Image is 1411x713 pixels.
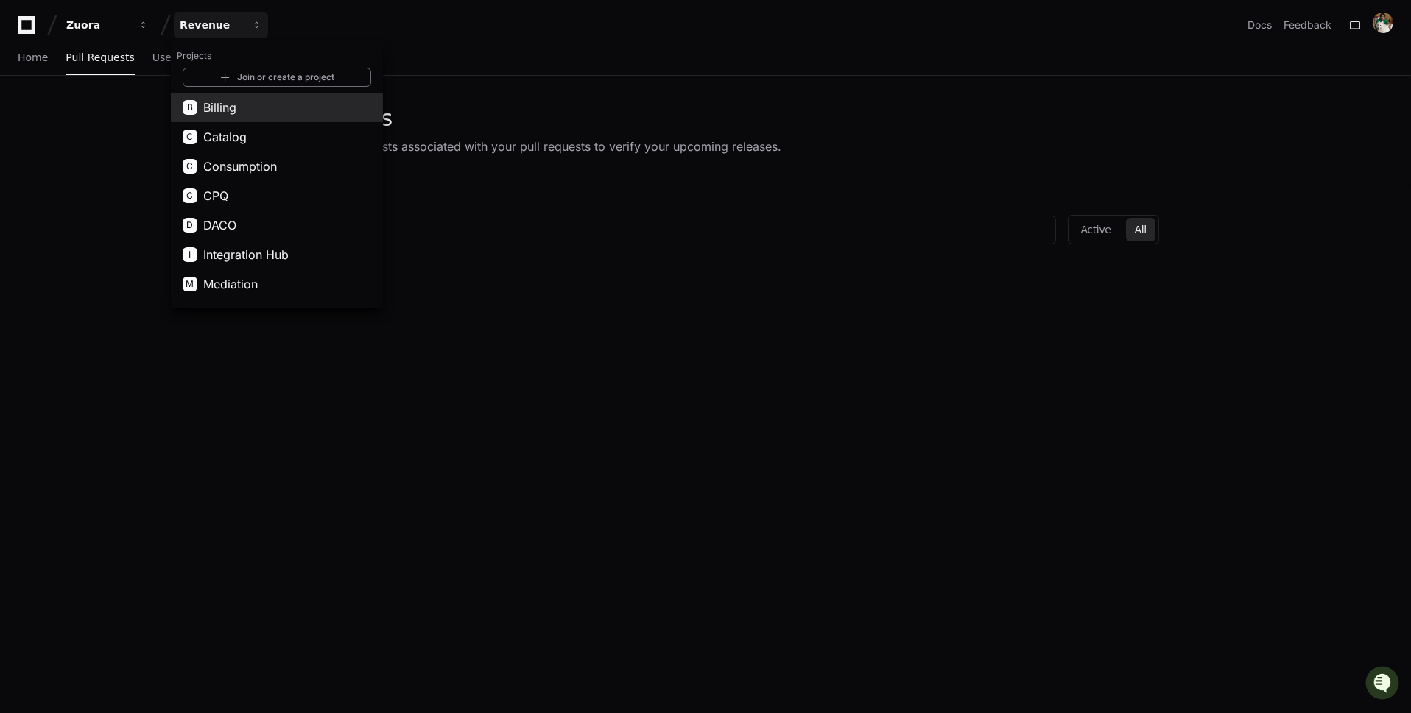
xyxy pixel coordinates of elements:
[15,14,44,43] img: PlayerZero
[1248,18,1272,32] a: Docs
[183,188,197,203] div: C
[15,109,41,135] img: 1756235613930-3d25f9e4-fa56-45dd-b3ad-e072dfbd1548
[60,12,155,38] button: Zuora
[180,18,243,32] div: Revenue
[203,246,289,263] span: Integration Hub
[203,99,236,116] span: Billing
[66,18,130,32] div: Zuora
[183,218,197,233] div: D
[130,196,161,208] span: [DATE]
[183,159,197,174] div: C
[183,247,197,262] div: I
[203,157,277,175] span: Consumption
[1126,218,1155,241] button: All
[15,160,99,171] div: Past conversations
[1373,13,1393,33] img: ACg8ocLG_LSDOp7uAivCyQqIxj1Ef0G8caL3PxUxK52DC0_DO42UYdCW=s96-c
[66,53,134,62] span: Pull Requests
[15,58,268,82] div: Welcome
[122,196,127,208] span: •
[203,128,247,146] span: Catalog
[46,196,119,208] span: [PERSON_NAME]
[203,216,236,234] span: DACO
[152,41,181,75] a: Users
[250,113,268,131] button: Start new chat
[228,157,268,174] button: See all
[1072,218,1119,241] button: Active
[1284,18,1331,32] button: Feedback
[174,12,268,38] button: Revenue
[183,100,197,115] div: B
[183,130,197,144] div: C
[171,41,383,308] div: Zuora
[203,275,258,293] span: Mediation
[183,68,371,87] a: Join or create a project
[152,53,181,62] span: Users
[50,124,214,135] div: We're offline, but we'll be back soon!
[18,53,48,62] span: Home
[183,277,197,291] div: M
[66,41,134,75] a: Pull Requests
[15,182,38,206] img: Sidi Zhu
[18,41,48,75] a: Home
[203,187,228,205] span: CPQ
[104,229,178,241] a: Powered byPylon
[252,262,1159,280] h2: No results found.
[252,105,781,132] div: Pull Requests
[50,109,242,124] div: Start new chat
[147,230,178,241] span: Pylon
[1364,664,1404,704] iframe: Open customer support
[171,44,383,68] h1: Projects
[252,138,781,155] div: Run through the checklists associated with your pull requests to verify your upcoming releases.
